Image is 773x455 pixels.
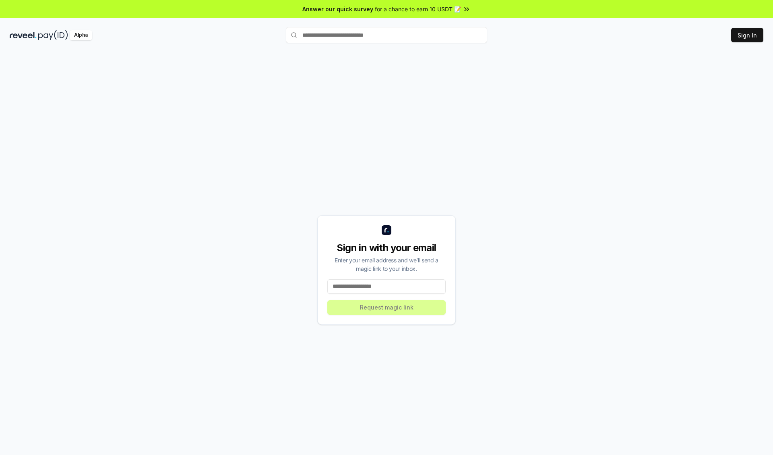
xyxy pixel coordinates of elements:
button: Sign In [731,28,763,42]
span: Answer our quick survey [302,5,373,13]
img: reveel_dark [10,30,37,40]
div: Enter your email address and we’ll send a magic link to your inbox. [327,256,446,273]
div: Sign in with your email [327,241,446,254]
img: logo_small [382,225,391,235]
img: pay_id [38,30,68,40]
span: for a chance to earn 10 USDT 📝 [375,5,461,13]
div: Alpha [70,30,92,40]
